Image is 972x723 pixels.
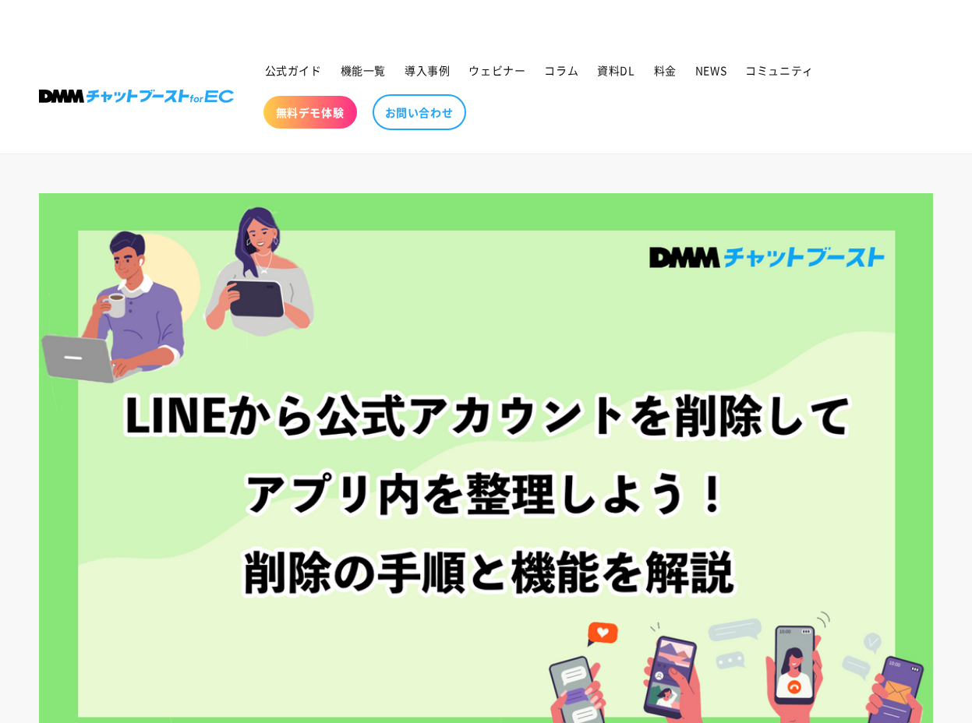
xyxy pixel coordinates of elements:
[544,63,578,77] span: コラム
[695,63,726,77] span: NEWS
[468,63,525,77] span: ウェビナー
[645,54,686,86] a: 料金
[405,63,450,77] span: 導入事例
[341,63,386,77] span: 機能一覧
[263,96,357,129] a: 無料デモ体験
[385,105,454,119] span: お問い合わせ
[597,63,634,77] span: 資料DL
[535,54,588,86] a: コラム
[745,63,814,77] span: コミュニティ
[265,63,322,77] span: 公式ガイド
[39,90,234,103] img: 株式会社DMM Boost
[276,105,345,119] span: 無料デモ体験
[736,54,823,86] a: コミュニティ
[686,54,736,86] a: NEWS
[256,54,331,86] a: 公式ガイド
[654,63,677,77] span: 料金
[459,54,535,86] a: ウェビナー
[395,54,459,86] a: 導入事例
[588,54,644,86] a: 資料DL
[331,54,395,86] a: 機能一覧
[373,94,466,130] a: お問い合わせ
